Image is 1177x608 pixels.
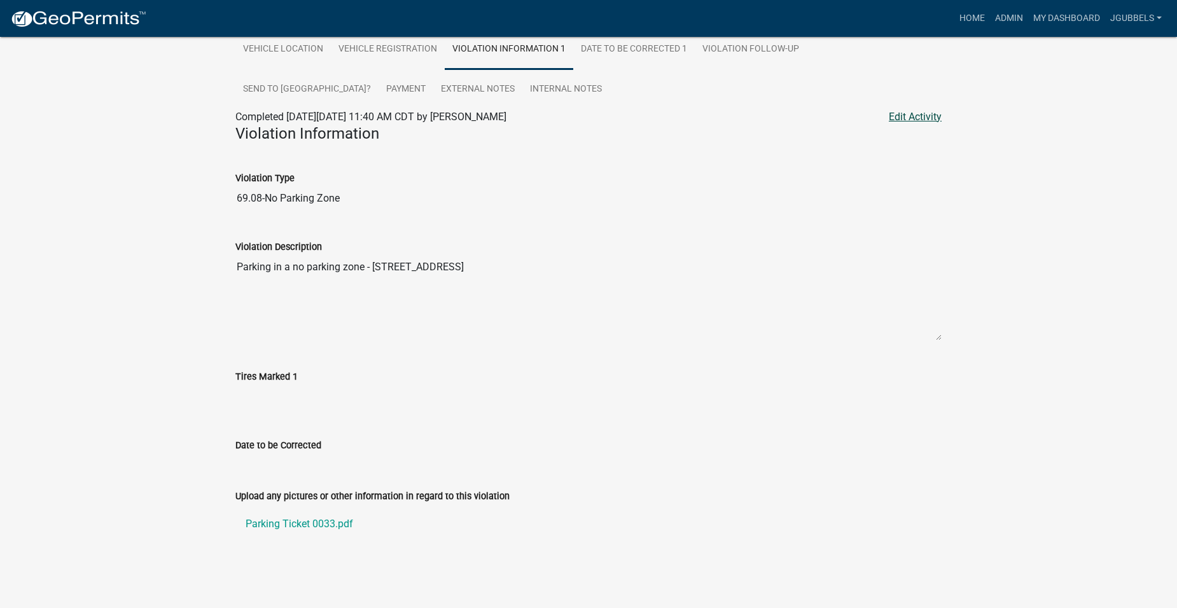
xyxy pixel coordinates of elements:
label: Violation Description [235,243,322,252]
a: Internal Notes [522,69,609,110]
a: My Dashboard [1028,6,1105,31]
a: Send to [GEOGRAPHIC_DATA]? [235,69,379,110]
a: jgubbels [1105,6,1167,31]
a: External Notes [433,69,522,110]
a: Violation Follow-up [695,29,807,70]
label: Date to be Corrected [235,441,321,450]
a: Date To Be Corrected 1 [573,29,695,70]
a: Home [954,6,990,31]
label: Violation Type [235,174,295,183]
label: Tires Marked 1 [235,373,298,382]
a: Violation Information 1 [445,29,573,70]
textarea: Parking in a no parking zone - [STREET_ADDRESS] [235,254,942,341]
a: Vehicle Location [235,29,331,70]
a: Parking Ticket 0033.pdf [235,509,942,539]
h4: Violation Information [235,125,942,143]
a: Admin [990,6,1028,31]
span: Completed [DATE][DATE] 11:40 AM CDT by [PERSON_NAME] [235,111,506,123]
a: Payment [379,69,433,110]
a: Vehicle Registration [331,29,445,70]
a: Edit Activity [889,109,942,125]
label: Upload any pictures or other information in regard to this violation [235,492,510,501]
